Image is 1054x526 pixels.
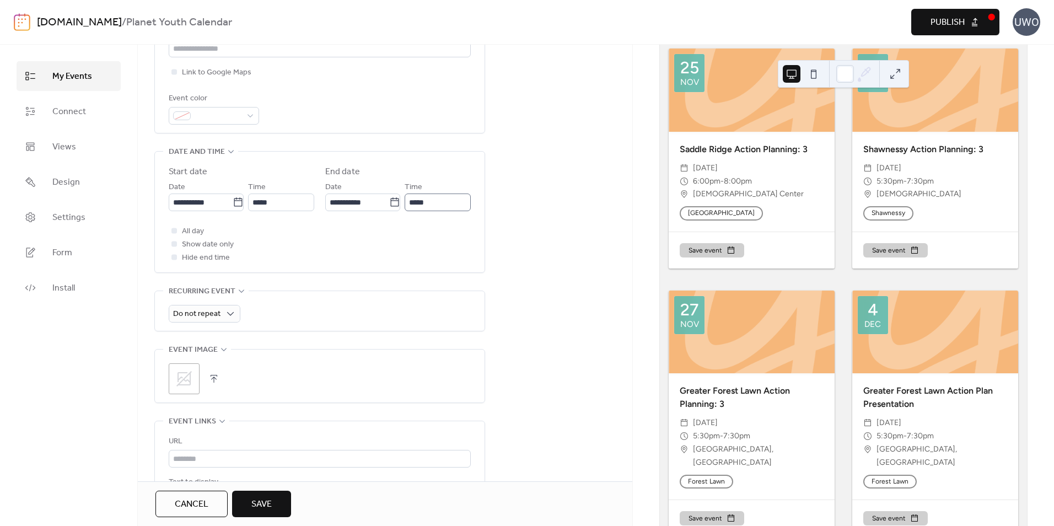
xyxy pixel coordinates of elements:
[232,491,291,517] button: Save
[852,143,1018,156] div: Shawnessy Action Planning: 3
[52,176,80,189] span: Design
[876,430,904,443] span: 5:30pm
[931,16,965,29] span: Publish
[864,320,881,329] div: Dec
[876,416,901,430] span: [DATE]
[907,175,934,188] span: 7:30pm
[405,181,422,194] span: Time
[852,384,1018,411] div: Greater Forest Lawn Action Plan Presentation
[863,187,872,201] div: ​
[17,202,121,232] a: Settings
[182,66,251,79] span: Link to Google Maps
[248,181,266,194] span: Time
[169,363,200,394] div: ;
[52,141,76,154] span: Views
[52,70,92,83] span: My Events
[169,165,207,179] div: Start date
[122,12,126,33] b: /
[325,165,360,179] div: End date
[182,238,234,251] span: Show date only
[17,238,121,267] a: Form
[169,181,185,194] span: Date
[680,175,689,188] div: ​
[325,181,342,194] span: Date
[680,511,744,525] button: Save event
[169,285,235,298] span: Recurring event
[169,415,216,428] span: Event links
[17,273,121,303] a: Install
[1013,8,1040,36] div: UWO
[680,187,689,201] div: ​
[876,175,904,188] span: 5:30pm
[155,491,228,517] button: Cancel
[863,162,872,175] div: ​
[680,320,699,329] div: Nov
[680,162,689,175] div: ​
[876,443,1007,469] span: [GEOGRAPHIC_DATA], [GEOGRAPHIC_DATA]
[693,187,804,201] span: [DEMOGRAPHIC_DATA] Center
[37,12,122,33] a: [DOMAIN_NAME]
[863,430,872,443] div: ​
[680,443,689,456] div: ​
[17,132,121,162] a: Views
[720,430,723,443] span: -
[863,175,872,188] div: ​
[863,243,928,257] button: Save event
[863,511,928,525] button: Save event
[182,251,230,265] span: Hide end time
[911,9,999,35] button: Publish
[669,384,835,411] div: Greater Forest Lawn Action Planning: 3
[693,416,718,430] span: [DATE]
[907,430,934,443] span: 7:30pm
[169,435,469,448] div: URL
[693,430,720,443] span: 5:30pm
[52,105,86,119] span: Connect
[904,175,907,188] span: -
[720,175,724,188] span: -
[680,430,689,443] div: ​
[863,416,872,430] div: ​
[17,96,121,126] a: Connect
[169,343,218,357] span: Event image
[182,225,204,238] span: All day
[126,12,232,33] b: Planet Youth Calendar
[863,443,872,456] div: ​
[175,498,208,511] span: Cancel
[693,443,824,469] span: [GEOGRAPHIC_DATA], [GEOGRAPHIC_DATA]
[680,60,699,76] div: 25
[169,476,469,489] div: Text to display
[876,187,961,201] span: [DEMOGRAPHIC_DATA]
[14,13,30,31] img: logo
[876,162,901,175] span: [DATE]
[173,307,221,321] span: Do not repeat
[17,61,121,91] a: My Events
[693,162,718,175] span: [DATE]
[868,302,878,318] div: 4
[680,302,698,318] div: 27
[680,243,744,257] button: Save event
[52,246,72,260] span: Form
[723,430,750,443] span: 7:30pm
[52,211,85,224] span: Settings
[680,416,689,430] div: ​
[669,143,835,156] div: Saddle Ridge Action Planning: 3
[169,92,257,105] div: Event color
[680,78,699,87] div: Nov
[169,146,225,159] span: Date and time
[693,175,720,188] span: 6:00pm
[17,167,121,197] a: Design
[251,498,272,511] span: Save
[52,282,75,295] span: Install
[904,430,907,443] span: -
[724,175,752,188] span: 8:00pm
